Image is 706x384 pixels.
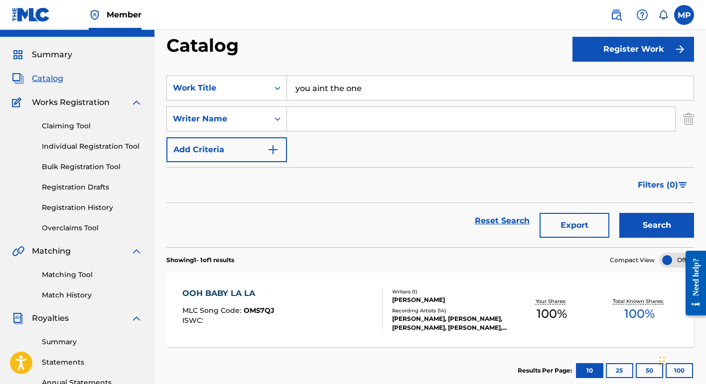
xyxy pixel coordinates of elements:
span: 100 % [624,305,655,323]
div: OOH BABY LA LA [182,288,275,299]
a: Match History [42,290,142,300]
img: Delete Criterion [683,106,694,131]
span: Catalog [32,73,63,85]
span: Member [107,9,141,20]
img: f7272a7cc735f4ea7f67.svg [674,43,686,55]
span: Works Registration [32,96,110,108]
img: expand [131,245,142,257]
iframe: Chat Widget [656,336,706,384]
div: [PERSON_NAME] [392,295,508,304]
img: expand [131,96,142,108]
img: search [610,9,622,21]
iframe: Resource Center [678,243,706,323]
div: Writer Name [173,113,263,125]
img: Summary [12,49,24,61]
span: OM57QJ [244,306,275,315]
button: 25 [606,363,633,378]
a: Claiming Tool [42,121,142,131]
img: Matching [12,245,24,257]
p: Total Known Shares: [613,297,666,305]
a: Individual Registration Tool [42,141,142,152]
img: Works Registration [12,96,25,108]
div: User Menu [674,5,694,25]
button: Export [540,213,609,238]
img: expand [131,312,142,324]
img: MLC Logo [12,7,50,22]
a: OOH BABY LA LAMLC Song Code:OM57QJISWC:Writers (1)[PERSON_NAME]Recording Artists (14)[PERSON_NAME... [166,273,694,347]
div: Help [632,5,652,25]
p: Showing 1 - 1 of 1 results [166,256,234,265]
button: Filters (0) [632,173,694,197]
img: help [636,9,648,21]
img: 9d2ae6d4665cec9f34b9.svg [267,144,279,156]
form: Search Form [166,76,694,247]
div: Work Title [173,82,263,94]
button: Register Work [572,37,694,62]
span: Summary [32,49,72,61]
div: [PERSON_NAME], [PERSON_NAME], [PERSON_NAME], [PERSON_NAME], [PERSON_NAME] [392,314,508,332]
p: Results Per Page: [518,366,574,375]
a: Bulk Registration Tool [42,162,142,172]
div: Writers ( 1 ) [392,288,508,295]
p: Your Shares: [536,297,568,305]
button: Search [619,213,694,238]
a: CatalogCatalog [12,73,63,85]
img: Catalog [12,73,24,85]
a: Registration Drafts [42,182,142,192]
button: Add Criteria [166,137,287,162]
span: Compact View [610,256,655,265]
img: Top Rightsholder [89,9,101,21]
button: 10 [576,363,603,378]
a: Summary [42,337,142,347]
div: Recording Artists ( 14 ) [392,307,508,314]
span: Royalties [32,312,69,324]
span: MLC Song Code : [182,306,244,315]
a: Registration History [42,202,142,213]
span: Filters ( 0 ) [638,179,678,191]
span: Matching [32,245,71,257]
button: 50 [636,363,663,378]
a: Statements [42,357,142,368]
a: Matching Tool [42,270,142,280]
div: Notifications [658,10,668,20]
img: filter [679,182,687,188]
div: Drag [659,346,665,376]
span: ISWC : [182,316,206,325]
img: Royalties [12,312,24,324]
a: Public Search [606,5,626,25]
a: Reset Search [470,210,535,232]
h2: Catalog [166,34,244,57]
a: Overclaims Tool [42,223,142,233]
a: SummarySummary [12,49,72,61]
span: 100 % [537,305,567,323]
